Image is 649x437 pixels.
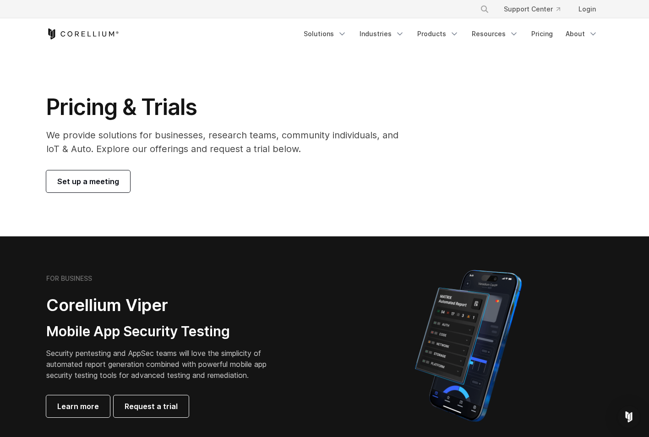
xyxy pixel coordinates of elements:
a: Products [412,26,464,42]
a: Resources [466,26,524,42]
a: Industries [354,26,410,42]
p: Security pentesting and AppSec teams will love the simplicity of automated report generation comb... [46,348,281,381]
a: Solutions [298,26,352,42]
div: Navigation Menu [298,26,603,42]
a: Support Center [496,1,567,17]
a: About [560,26,603,42]
button: Search [476,1,493,17]
h3: Mobile App Security Testing [46,323,281,340]
img: Corellium MATRIX automated report on iPhone showing app vulnerability test results across securit... [399,266,537,426]
h2: Corellium Viper [46,295,281,316]
h1: Pricing & Trials [46,93,411,121]
p: We provide solutions for businesses, research teams, community individuals, and IoT & Auto. Explo... [46,128,411,156]
a: Pricing [526,26,558,42]
h6: FOR BUSINESS [46,274,92,283]
span: Request a trial [125,401,178,412]
a: Set up a meeting [46,170,130,192]
a: Request a trial [114,395,189,417]
a: Login [571,1,603,17]
span: Set up a meeting [57,176,119,187]
div: Navigation Menu [469,1,603,17]
span: Learn more [57,401,99,412]
div: Open Intercom Messenger [618,406,640,428]
a: Corellium Home [46,28,119,39]
a: Learn more [46,395,110,417]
